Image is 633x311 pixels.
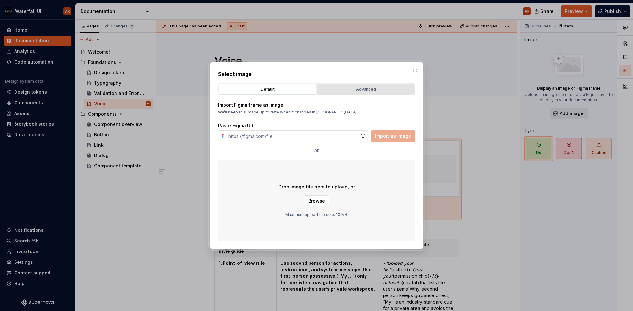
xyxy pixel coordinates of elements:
[314,148,320,154] p: or
[218,102,415,108] p: Import Figma frame as image
[218,123,256,129] label: Paste Figma URL
[218,110,415,115] p: We’ll keep this image up to date when it changes in [GEOGRAPHIC_DATA].
[218,70,415,78] h2: Select image
[278,184,355,190] p: Drop image file here to upload, or
[226,130,360,142] input: https://figma.com/file...
[308,198,325,204] span: Browse
[285,212,348,217] p: Maximum upload file size: 10 MB.
[221,86,314,92] div: Default
[319,86,412,92] div: Advanced
[304,195,329,207] button: Browse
